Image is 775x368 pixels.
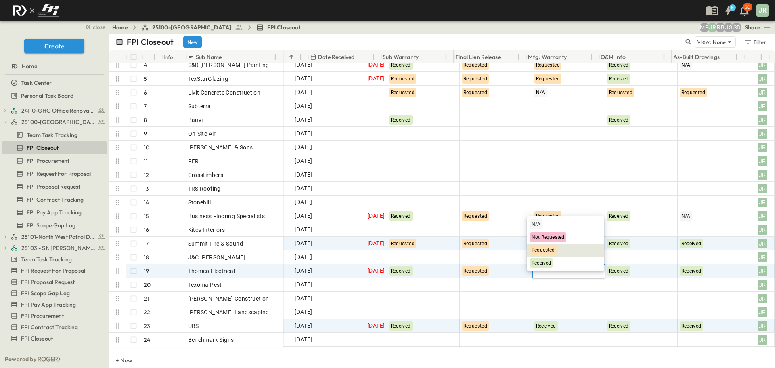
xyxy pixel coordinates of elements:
[2,253,107,266] div: Team Task Trackingtest
[391,323,411,329] span: Received
[188,267,235,275] span: Thomco Electrical
[2,180,107,193] div: FPI Proposal Requesttest
[21,301,76,309] span: FPI Pay App Tracking
[391,117,411,123] span: Received
[144,130,147,138] p: 9
[502,53,511,61] button: Sort
[21,118,95,126] span: 25100-Vanguard Prep School
[144,61,147,69] p: 4
[2,168,105,179] a: FPI Request For Proposal
[463,241,488,246] span: Requested
[295,225,312,234] span: [DATE]
[536,76,560,82] span: Requested
[758,170,767,180] div: JR
[758,266,767,276] div: JR
[758,335,767,345] div: JR
[188,198,211,206] span: Stonehill
[2,310,105,322] a: FPI Procurement
[697,38,711,46] p: View:
[369,52,378,62] button: Menu
[295,280,312,289] span: [DATE]
[681,90,706,95] span: Requested
[758,294,767,303] div: JR
[745,4,750,11] p: 30
[2,142,105,154] a: FPI Closeout
[162,50,186,63] div: Info
[383,53,419,61] p: Sub Warranty
[223,53,232,61] button: Sort
[21,289,70,297] span: FPI Scope Gap Log
[2,61,105,72] a: Home
[127,36,174,48] p: FPI Closeout
[463,213,488,219] span: Requested
[10,105,105,116] a: 24110-GHC Office Renovations
[455,53,501,61] p: Final Lien Release
[2,264,107,277] div: FPI Request For Proposaltest
[144,102,147,110] p: 7
[295,184,312,193] span: [DATE]
[295,252,312,262] span: [DATE]
[2,220,105,231] a: FPI Scope Gap Log
[681,323,702,329] span: Received
[532,247,555,253] span: Requested
[2,104,107,117] div: 24110-GHC Office Renovationstest
[144,322,150,330] p: 23
[188,281,222,289] span: Texoma Pest
[748,53,756,61] button: Sort
[708,23,717,32] div: Jayden Ramirez (jramirez@fpibuilders.com)
[295,88,312,97] span: [DATE]
[627,53,636,61] button: Sort
[716,23,725,32] div: Regina Barnett (rbarnett@fpibuilders.com)
[391,241,415,246] span: Requested
[267,23,301,32] span: FPI Closeout
[536,323,556,329] span: Received
[609,213,629,219] span: Received
[758,280,767,290] div: JR
[586,52,596,62] button: Menu
[10,231,105,242] a: 25101-North West Patrol Division
[10,116,105,128] a: 25100-Vanguard Prep School
[21,334,53,343] span: FPI Closeout
[295,156,312,166] span: [DATE]
[367,321,385,330] span: [DATE]
[188,240,243,248] span: Summit Fire & Sound
[144,240,149,248] p: 17
[163,46,173,68] div: Info
[188,75,228,83] span: TexStarGlazing
[681,268,702,274] span: Received
[724,23,733,32] div: Jesse Sullivan (jsullivan@fpibuilders.com)
[528,53,567,61] p: Mfg. Warranty
[295,294,312,303] span: [DATE]
[188,322,199,330] span: UBS
[295,101,312,111] span: [DATE]
[144,171,149,179] p: 12
[144,88,147,97] p: 6
[150,52,159,62] button: Menu
[463,268,488,274] span: Requested
[367,74,385,83] span: [DATE]
[732,52,741,62] button: Menu
[758,143,767,152] div: JR
[536,213,560,219] span: Requested
[681,213,691,219] span: N/A
[2,219,107,232] div: FPI Scope Gap Logtest
[758,225,767,235] div: JR
[2,181,105,192] a: FPI Proposal Request
[144,116,147,124] p: 8
[536,90,545,95] span: N/A
[144,185,149,193] p: 13
[144,226,149,234] p: 16
[463,323,488,329] span: Requested
[758,198,767,207] div: JR
[188,157,199,165] span: RER
[196,53,222,61] p: Sub Name
[152,23,232,32] span: 25100-[GEOGRAPHIC_DATA]
[188,226,225,234] span: Kites Interiors
[27,183,80,191] span: FPI Proposal Request
[144,143,149,151] p: 10
[744,38,767,46] div: Filter
[22,62,37,70] span: Home
[758,307,767,317] div: JR
[27,208,82,217] span: FPI Pay App Tracking
[609,268,629,274] span: Received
